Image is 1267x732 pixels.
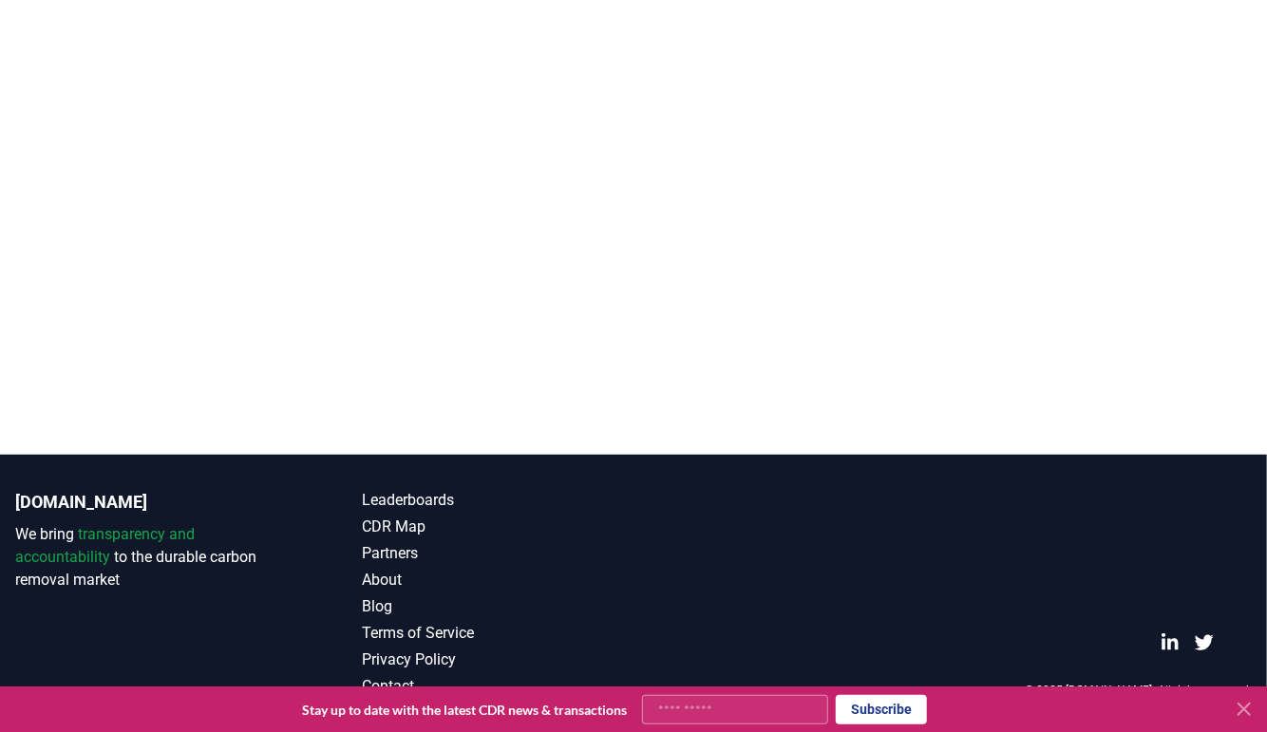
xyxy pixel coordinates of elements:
[15,489,287,516] p: [DOMAIN_NAME]
[1195,633,1214,652] a: Twitter
[363,675,634,698] a: Contact
[363,489,634,512] a: Leaderboards
[363,516,634,538] a: CDR Map
[363,648,634,671] a: Privacy Policy
[363,595,634,618] a: Blog
[1161,633,1180,652] a: LinkedIn
[15,523,287,591] p: We bring to the durable carbon removal market
[363,542,634,565] a: Partners
[363,622,634,645] a: Terms of Service
[15,525,195,566] span: transparency and accountability
[1025,683,1252,698] p: © 2025 [DOMAIN_NAME]. All rights reserved.
[363,569,634,591] a: About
